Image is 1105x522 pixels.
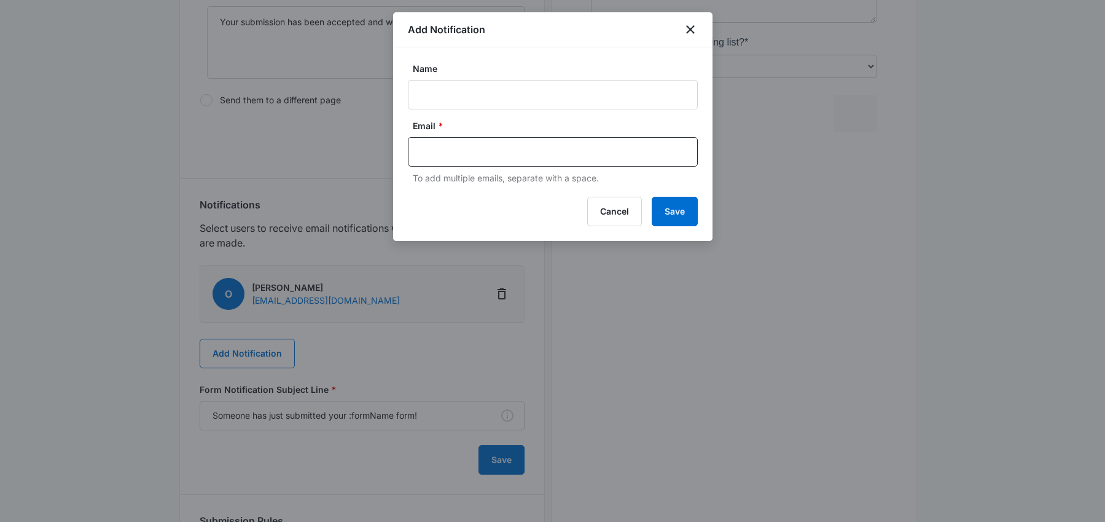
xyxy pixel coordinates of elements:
label: Name [413,62,703,75]
button: Save [652,197,698,226]
h1: Add Notification [408,22,485,37]
button: Cancel [587,197,642,226]
label: Email [413,119,703,132]
iframe: reCAPTCHA [243,352,400,389]
span: Submit [8,365,39,375]
p: To add multiple emails, separate with a space. [413,172,698,184]
button: close [683,22,698,37]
